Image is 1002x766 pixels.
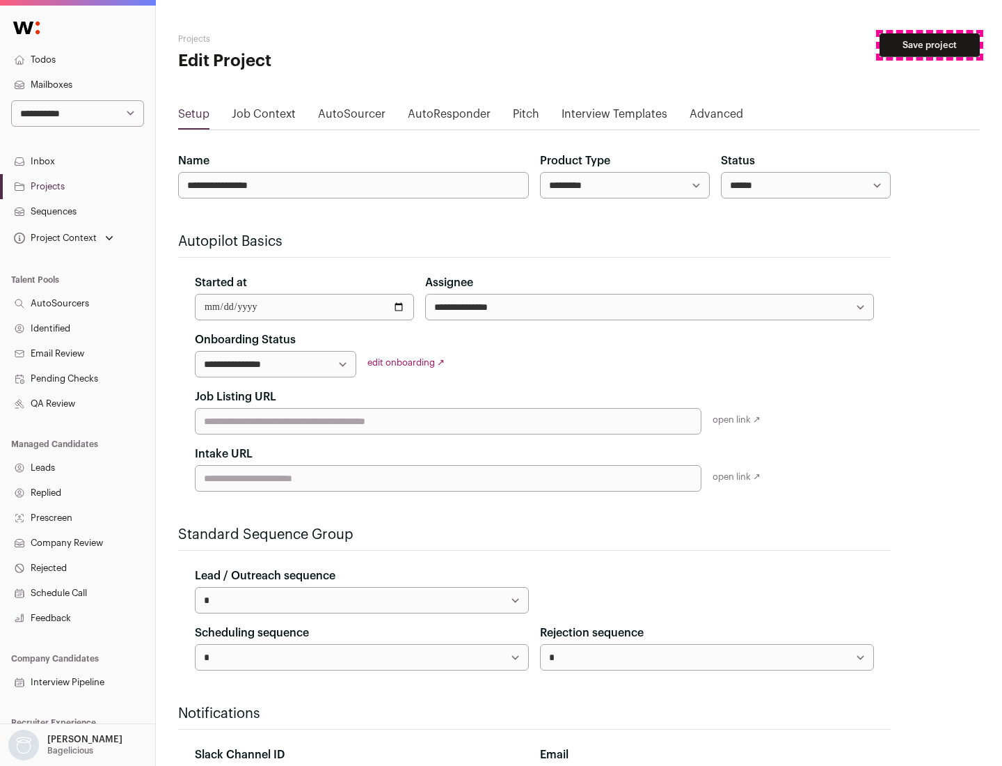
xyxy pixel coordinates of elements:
[178,50,445,72] h1: Edit Project
[11,228,116,248] button: Open dropdown
[195,625,309,641] label: Scheduling sequence
[8,730,39,760] img: nopic.png
[6,730,125,760] button: Open dropdown
[195,389,276,405] label: Job Listing URL
[562,106,667,128] a: Interview Templates
[178,232,891,251] h2: Autopilot Basics
[195,446,253,462] label: Intake URL
[513,106,539,128] a: Pitch
[178,525,891,545] h2: Standard Sequence Group
[721,153,755,169] label: Status
[47,734,122,745] p: [PERSON_NAME]
[6,14,47,42] img: Wellfound
[540,153,610,169] label: Product Type
[178,704,891,724] h2: Notifications
[195,274,247,291] label: Started at
[178,153,209,169] label: Name
[425,274,473,291] label: Assignee
[540,747,874,763] div: Email
[232,106,296,128] a: Job Context
[11,233,97,244] div: Project Context
[408,106,491,128] a: AutoResponder
[195,568,335,584] label: Lead / Outreach sequence
[540,625,644,641] label: Rejection sequence
[195,331,296,348] label: Onboarding Status
[178,106,209,128] a: Setup
[195,747,285,763] label: Slack Channel ID
[367,358,445,367] a: edit onboarding ↗
[47,745,93,756] p: Bagelicious
[880,33,980,57] button: Save project
[178,33,445,45] h2: Projects
[690,106,743,128] a: Advanced
[318,106,385,128] a: AutoSourcer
